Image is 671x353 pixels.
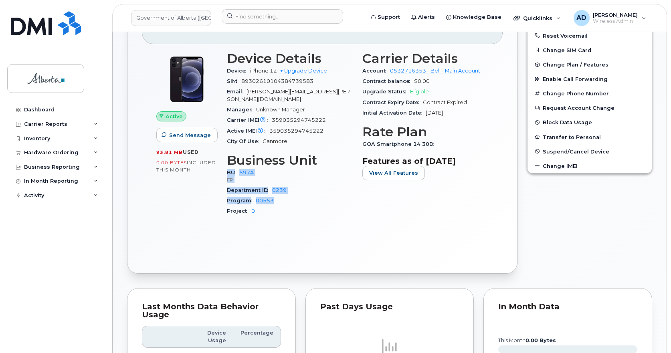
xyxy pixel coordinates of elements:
[272,187,287,193] a: 0239
[131,10,211,26] a: Government of Alberta (GOA)
[227,128,269,134] span: Active IMEI
[528,101,652,115] button: Request Account Change
[183,149,199,155] span: used
[576,13,586,23] span: AD
[239,169,254,175] a: 597A
[498,303,637,311] div: In Month Data
[280,68,327,74] a: + Upgrade Device
[528,43,652,57] button: Change SIM Card
[227,68,250,74] span: Device
[227,153,353,167] h3: Business Unit
[528,57,652,72] button: Change Plan / Features
[362,68,390,74] span: Account
[508,10,566,26] div: Quicklinks
[156,159,216,173] span: included this month
[528,159,652,173] button: Change IMEI
[163,55,211,103] img: iPhone_12.jpg
[410,89,429,95] span: Eligible
[227,51,353,66] h3: Device Details
[528,72,652,86] button: Enable Call Forwarding
[227,187,272,193] span: Department ID
[227,78,241,84] span: SIM
[423,99,467,105] span: Contract Expired
[156,160,187,165] span: 0.00 Bytes
[320,303,459,311] div: Past Days Usage
[441,9,507,25] a: Knowledge Base
[251,208,255,214] a: 0
[250,68,277,74] span: iPhone 12
[593,12,638,18] span: [PERSON_NAME]
[378,13,400,21] span: Support
[362,141,438,147] span: GOA Smartphone 14 30D
[593,18,638,24] span: Wireless Admin
[414,78,430,84] span: $0.00
[256,107,305,113] span: Unknown Manager
[156,128,218,142] button: Send Message
[528,130,652,144] button: Transfer to Personal
[362,78,414,84] span: Contract balance
[523,15,552,21] span: Quicklinks
[227,138,263,144] span: City Of Use
[390,68,480,74] a: 0532716353 - Bell - Main Account
[525,337,556,343] tspan: 0.00 Bytes
[528,144,652,159] button: Suspend/Cancel Device
[528,28,652,43] button: Reset Voicemail
[543,62,608,68] span: Change Plan / Features
[269,128,323,134] span: 359035294745222
[362,166,425,180] button: View All Features
[227,208,251,214] span: Project
[426,110,443,116] span: [DATE]
[568,10,652,26] div: Arunajith Daylath
[241,78,313,84] span: 89302610104384739583
[227,176,353,183] p: FP
[227,107,256,113] span: Manager
[227,89,350,102] span: [PERSON_NAME][EMAIL_ADDRESS][PERSON_NAME][DOMAIN_NAME]
[498,337,556,343] text: this month
[543,148,609,154] span: Suspend/Cancel Device
[453,13,501,21] span: Knowledge Base
[362,51,488,66] h3: Carrier Details
[142,303,281,319] div: Last Months Data Behavior Usage
[233,326,281,348] th: Percentage
[362,99,423,105] span: Contract Expiry Date
[191,326,233,348] th: Device Usage
[362,125,488,139] h3: Rate Plan
[272,117,326,123] span: 359035294745222
[227,198,256,204] span: Program
[227,117,272,123] span: Carrier IMEI
[365,9,406,25] a: Support
[263,138,287,144] span: Canmore
[528,115,652,129] button: Block Data Usage
[528,86,652,101] button: Change Phone Number
[362,110,426,116] span: Initial Activation Date
[369,169,418,177] span: View All Features
[543,76,608,82] span: Enable Call Forwarding
[156,149,183,155] span: 93.81 MB
[227,89,247,95] span: Email
[256,198,274,204] a: 00553
[227,169,239,175] span: BU
[166,113,183,120] span: Active
[418,13,435,21] span: Alerts
[222,9,343,24] input: Find something...
[169,131,211,139] span: Send Message
[362,156,488,166] h3: Features as of [DATE]
[362,89,410,95] span: Upgrade Status
[406,9,441,25] a: Alerts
